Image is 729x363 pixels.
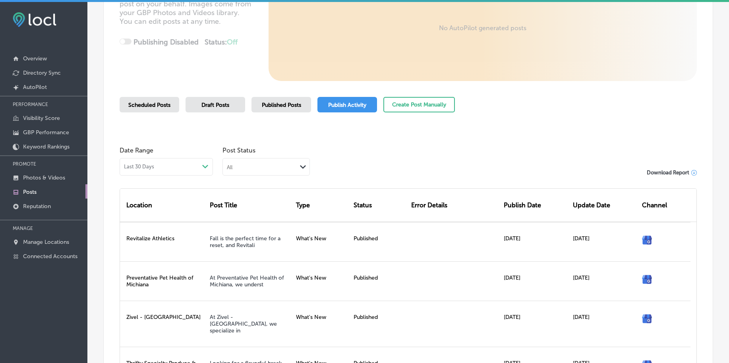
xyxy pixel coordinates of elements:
[350,189,408,222] div: Status
[23,143,70,150] p: Keyword Rankings
[120,222,207,261] div: Revitalize Athletics
[23,84,47,91] p: AutoPilot
[120,301,207,347] div: Zivel - [GEOGRAPHIC_DATA]
[23,115,60,122] p: Visibility Score
[383,97,455,112] button: Create Post Manually
[501,222,570,261] div: [DATE]
[293,301,350,347] div: What's New
[210,274,284,288] a: At Preventative Pet Health of Michiana, we underst
[262,102,301,108] span: Published Posts
[501,301,570,347] div: [DATE]
[124,164,154,170] span: Last 30 Days
[222,147,310,154] span: Post Status
[23,129,69,136] p: GBP Performance
[201,102,229,108] span: Draft Posts
[350,301,408,347] div: Published
[23,239,69,245] p: Manage Locations
[639,189,691,222] div: Channel
[23,70,61,76] p: Directory Sync
[293,222,350,261] div: What's New
[350,222,408,261] div: Published
[128,102,170,108] span: Scheduled Posts
[501,189,570,222] div: Publish Date
[207,189,293,222] div: Post Title
[570,189,639,222] div: Update Date
[227,164,232,170] div: All
[210,235,280,249] a: Fall is the perfect time for a reset, and Revitali
[23,174,65,181] p: Photos & Videos
[23,253,77,260] p: Connected Accounts
[23,189,37,195] p: Posts
[13,12,56,27] img: fda3e92497d09a02dc62c9cd864e3231.png
[408,189,500,222] div: Error Details
[120,189,207,222] div: Location
[328,102,366,108] span: Publish Activity
[120,147,153,154] label: Date Range
[570,222,639,261] div: [DATE]
[120,261,207,301] div: Preventative Pet Health of Michiana
[210,314,277,334] a: At Zivel - [GEOGRAPHIC_DATA], we specialize in
[501,261,570,301] div: [DATE]
[647,170,689,176] span: Download Report
[570,261,639,301] div: [DATE]
[23,203,51,210] p: Reputation
[350,261,408,301] div: Published
[293,189,350,222] div: Type
[570,301,639,347] div: [DATE]
[293,261,350,301] div: What's New
[23,55,47,62] p: Overview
